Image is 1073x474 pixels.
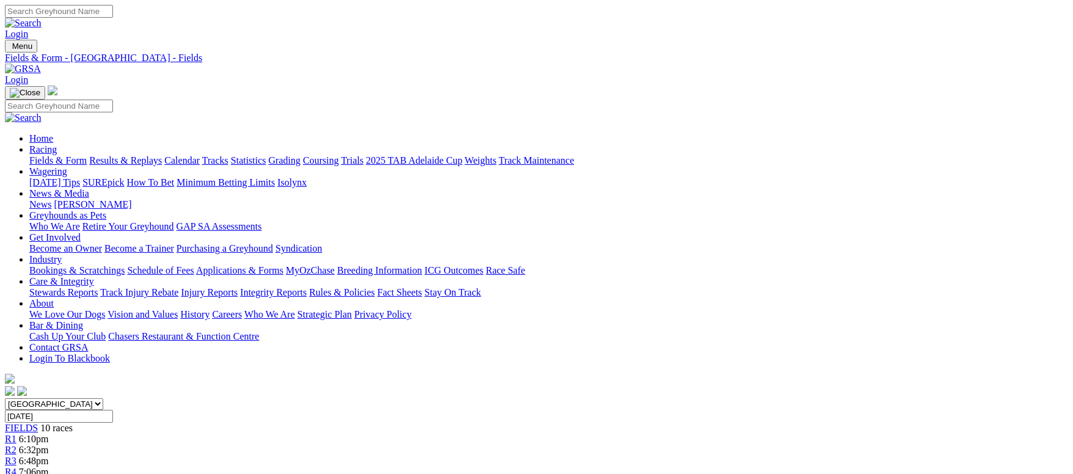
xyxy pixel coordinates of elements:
a: Bookings & Scratchings [29,265,125,275]
button: Toggle navigation [5,86,45,100]
a: How To Bet [127,177,175,188]
div: Care & Integrity [29,287,1068,298]
a: Stay On Track [424,287,481,297]
a: News & Media [29,188,89,199]
a: Purchasing a Greyhound [176,243,273,253]
a: R1 [5,434,16,444]
a: Bar & Dining [29,320,83,330]
div: Racing [29,155,1068,166]
a: Become a Trainer [104,243,174,253]
a: GAP SA Assessments [176,221,262,232]
span: 10 races [40,423,73,433]
span: 6:10pm [19,434,49,444]
a: Home [29,133,53,144]
a: Calendar [164,155,200,166]
a: Minimum Betting Limits [176,177,275,188]
a: Wagering [29,166,67,177]
a: Weights [465,155,496,166]
img: GRSA [5,64,41,75]
a: 2025 TAB Adelaide Cup [366,155,462,166]
a: Privacy Policy [354,309,412,319]
a: History [180,309,209,319]
input: Search [5,100,113,112]
a: Racing [29,144,57,155]
a: Integrity Reports [240,287,307,297]
div: Industry [29,265,1068,276]
a: Grading [269,155,300,166]
a: Retire Your Greyhound [82,221,174,232]
input: Search [5,5,113,18]
a: Fact Sheets [377,287,422,297]
div: About [29,309,1068,320]
a: R2 [5,445,16,455]
a: Industry [29,254,62,264]
button: Toggle navigation [5,40,37,53]
a: [DATE] Tips [29,177,80,188]
a: Cash Up Your Club [29,331,106,341]
img: twitter.svg [17,386,27,396]
div: Wagering [29,177,1068,188]
a: Trials [341,155,363,166]
a: Race Safe [486,265,525,275]
a: Applications & Forms [196,265,283,275]
a: Injury Reports [181,287,238,297]
img: logo-grsa-white.png [5,374,15,384]
a: Results & Replays [89,155,162,166]
a: Chasers Restaurant & Function Centre [108,331,259,341]
a: FIELDS [5,423,38,433]
div: Get Involved [29,243,1068,254]
a: Syndication [275,243,322,253]
img: logo-grsa-white.png [48,86,57,95]
img: Search [5,112,42,123]
a: Who We Are [29,221,80,232]
input: Select date [5,410,113,423]
a: Vision and Values [107,309,178,319]
a: Coursing [303,155,339,166]
a: MyOzChase [286,265,335,275]
a: Become an Owner [29,243,102,253]
a: Careers [212,309,242,319]
a: Login [5,29,28,39]
img: Search [5,18,42,29]
a: Who We Are [244,309,295,319]
a: ICG Outcomes [424,265,483,275]
div: News & Media [29,199,1068,210]
a: Isolynx [277,177,307,188]
a: [PERSON_NAME] [54,199,131,210]
a: Rules & Policies [309,287,375,297]
div: Bar & Dining [29,331,1068,342]
span: Menu [12,42,32,51]
a: We Love Our Dogs [29,309,105,319]
a: Schedule of Fees [127,265,194,275]
a: Get Involved [29,232,81,242]
a: Care & Integrity [29,276,94,286]
a: Login [5,75,28,85]
a: News [29,199,51,210]
img: facebook.svg [5,386,15,396]
a: Track Injury Rebate [100,287,178,297]
a: About [29,298,54,308]
a: Contact GRSA [29,342,88,352]
a: Statistics [231,155,266,166]
span: 6:48pm [19,456,49,466]
a: Strategic Plan [297,309,352,319]
a: Login To Blackbook [29,353,110,363]
a: Fields & Form - [GEOGRAPHIC_DATA] - Fields [5,53,1068,64]
a: Fields & Form [29,155,87,166]
a: Breeding Information [337,265,422,275]
a: Greyhounds as Pets [29,210,106,221]
a: Track Maintenance [499,155,574,166]
a: SUREpick [82,177,124,188]
a: Tracks [202,155,228,166]
div: Greyhounds as Pets [29,221,1068,232]
span: 6:32pm [19,445,49,455]
a: R3 [5,456,16,466]
img: Close [10,88,40,98]
a: Stewards Reports [29,287,98,297]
